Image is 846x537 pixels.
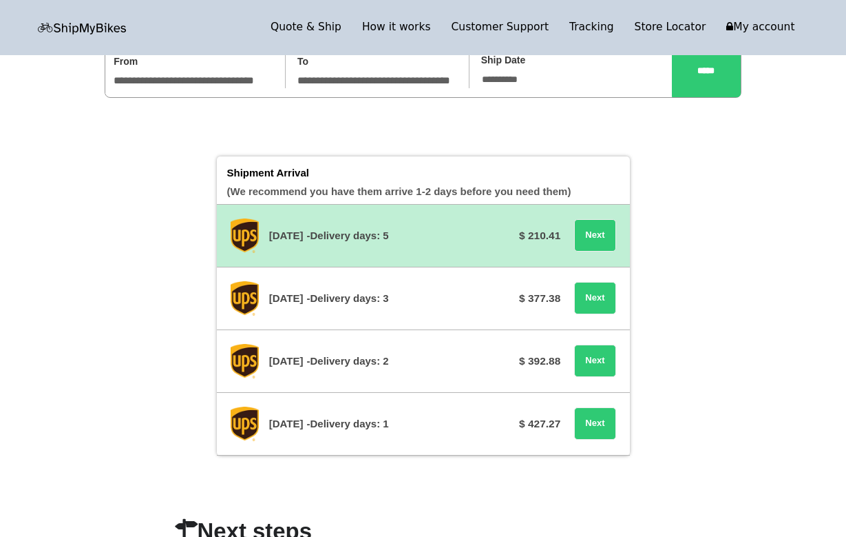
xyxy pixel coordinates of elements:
button: Next [574,345,615,376]
p: [DATE] [269,414,304,433]
label: To [297,53,308,70]
a: How it works [352,18,441,37]
p: $ 210.41 [519,226,560,245]
label: Ship Date [481,52,526,69]
b: - [306,230,310,241]
button: Next [574,219,615,251]
p: [DATE] [269,289,304,307]
p: Delivery days: 3 [306,289,388,307]
label: From [114,53,138,70]
span: Shipment Arrival [227,167,309,179]
p: Delivery days: 2 [306,352,388,370]
a: Customer Support [441,18,560,37]
button: Next [574,407,615,439]
p: Delivery days: 1 [306,414,388,433]
p: $ 392.88 [519,352,560,371]
p: $ 377.38 [519,289,560,308]
b: - [306,355,310,367]
p: [DATE] [269,226,304,245]
p: $ 427.27 [519,414,560,434]
button: Next [574,282,615,314]
a: Quote & Ship [260,18,352,37]
p: [DATE] [269,352,304,370]
a: My account [716,18,805,37]
a: Store Locator [624,18,717,37]
a: Tracking [559,18,624,37]
p: Delivery days: 5 [306,226,388,245]
b: - [306,292,310,304]
img: letsbox [38,23,127,34]
b: - [306,418,310,429]
p: (We recommend you have them arrive 1-2 days before you need them) [227,163,571,201]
